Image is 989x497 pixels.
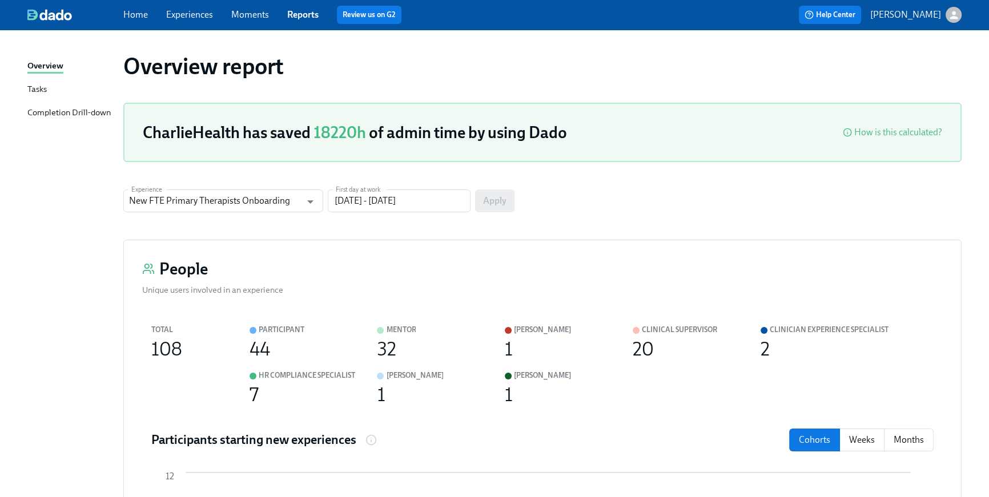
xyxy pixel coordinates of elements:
[143,122,567,143] h3: CharlieHealth has saved of admin time by using Dado
[301,193,319,211] button: Open
[151,324,173,336] div: Total
[166,471,174,482] tspan: 12
[27,9,123,21] a: dado
[505,343,513,355] div: 1
[849,434,875,446] p: Weeks
[805,9,855,21] span: Help Center
[854,126,942,139] div: How is this calculated?
[231,9,269,20] a: Moments
[870,7,962,23] button: [PERSON_NAME]
[27,9,72,21] img: dado
[789,429,840,451] button: cohorts
[789,429,934,451] div: date filter
[142,284,283,296] div: Unique users involved in an experience
[884,429,934,451] button: months
[870,9,941,21] p: [PERSON_NAME]
[250,389,259,401] div: 7
[894,434,924,446] p: Months
[642,324,717,336] div: Clinical Supervisor
[386,369,443,382] div: [PERSON_NAME]
[761,343,770,355] div: 2
[337,6,401,24] button: Review us on G2
[250,343,270,355] div: 44
[514,369,571,382] div: [PERSON_NAME]
[151,431,356,448] h4: Participants starting new experiences
[770,324,889,336] div: Clinician Experience Specialist
[259,324,304,336] div: Participant
[799,434,830,446] p: Cohorts
[287,9,319,20] a: Reports
[151,343,182,355] div: 108
[377,389,385,401] div: 1
[27,83,47,97] div: Tasks
[166,9,213,20] a: Experiences
[313,123,366,142] span: 18220h
[799,6,861,24] button: Help Center
[633,343,654,355] div: 20
[377,343,396,355] div: 32
[386,324,416,336] div: Mentor
[27,106,111,120] div: Completion Drill-down
[839,429,885,451] button: weeks
[123,9,148,20] a: Home
[159,258,208,279] h3: People
[505,389,513,401] div: 1
[259,369,355,382] div: HR Compliance Specialist
[365,434,377,446] svg: Number of participants that started this experience in each cohort, week or month
[27,83,114,97] a: Tasks
[27,59,114,74] a: Overview
[27,106,114,120] a: Completion Drill-down
[343,9,396,21] a: Review us on G2
[514,324,571,336] div: [PERSON_NAME]
[123,52,284,80] h1: Overview report
[27,59,63,74] div: Overview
